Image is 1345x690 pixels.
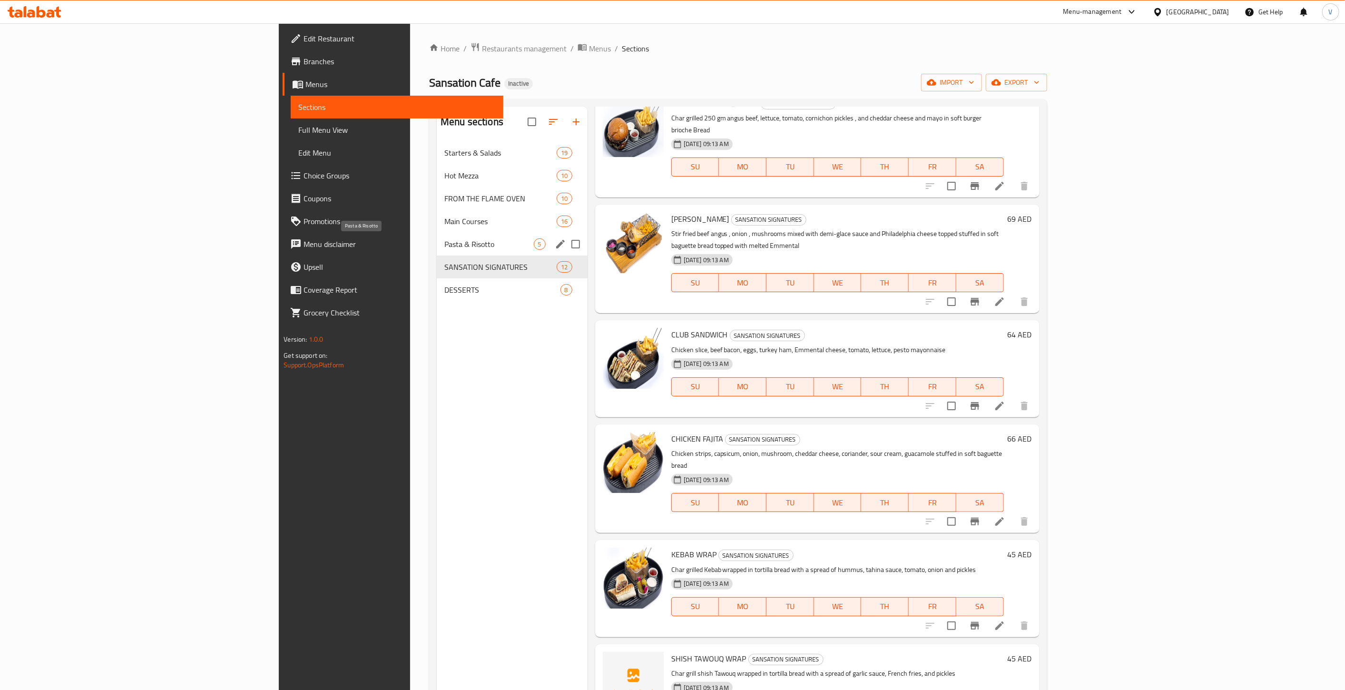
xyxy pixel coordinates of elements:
[749,654,823,665] span: SANSATION SIGNATURES
[1013,614,1036,637] button: delete
[913,160,952,174] span: FR
[284,349,327,362] span: Get support on:
[865,600,905,613] span: TH
[671,432,723,446] span: CHICKEN FAJITA
[766,597,814,616] button: TU
[909,273,956,292] button: FR
[557,217,571,226] span: 16
[283,73,503,96] a: Menus
[283,233,503,256] a: Menu disclaimer
[730,330,805,341] div: SANSATION SIGNATURES
[557,171,571,180] span: 10
[603,328,664,389] img: CLUB SANDWICH
[603,212,664,273] img: PHILLY STEAK
[283,210,503,233] a: Promotions
[680,579,733,588] span: [DATE] 09:13 AM
[283,50,503,73] a: Branches
[671,493,719,512] button: SU
[1008,328,1032,341] h6: 64 AED
[960,496,1000,510] span: SA
[284,359,344,371] a: Support.OpsPlatform
[994,516,1005,527] a: Edit menu item
[942,512,962,532] span: Select to update
[1008,96,1032,109] h6: 69 AED
[814,273,862,292] button: WE
[1063,6,1122,18] div: Menu-management
[861,597,909,616] button: TH
[671,212,729,226] span: [PERSON_NAME]
[960,276,1000,290] span: SA
[444,261,557,273] div: SANSATION SIGNATURES
[603,96,664,157] img: CLASSIC ANGUS BURGER
[1329,7,1333,17] span: V
[671,112,1004,136] p: Char grilled 250 gm angus beef, lettuce, tomato, cornichon pickles , and cheddar cheese and mayo ...
[929,77,974,89] span: import
[814,377,862,396] button: WE
[680,256,733,265] span: [DATE] 09:13 AM
[444,238,533,250] span: Pasta & Risotto
[723,380,763,394] span: MO
[770,160,810,174] span: TU
[284,333,307,345] span: Version:
[956,597,1004,616] button: SA
[861,158,909,177] button: TH
[814,493,862,512] button: WE
[570,43,574,54] li: /
[994,620,1005,631] a: Edit menu item
[861,377,909,396] button: TH
[557,147,572,158] div: items
[560,284,572,296] div: items
[963,510,986,533] button: Branch-specific-item
[766,273,814,292] button: TU
[283,278,503,301] a: Coverage Report
[963,614,986,637] button: Branch-specific-item
[770,380,810,394] span: TU
[298,124,496,136] span: Full Menu View
[723,276,763,290] span: MO
[603,432,664,493] img: CHICKEN FAJITA
[909,158,956,177] button: FR
[865,380,905,394] span: TH
[719,377,766,396] button: MO
[956,273,1004,292] button: SA
[680,475,733,484] span: [DATE] 09:13 AM
[818,160,858,174] span: WE
[963,394,986,417] button: Branch-specific-item
[671,344,1004,356] p: Chicken slice, beef bacon, eggs, turkey ham, Emmental cheese, tomato, lettuce, pesto mayonnaise
[861,273,909,292] button: TH
[719,158,766,177] button: MO
[913,380,952,394] span: FR
[909,493,956,512] button: FR
[731,214,806,226] div: SANSATION SIGNATURES
[553,237,568,251] button: edit
[676,276,716,290] span: SU
[814,158,862,177] button: WE
[565,110,588,133] button: Add section
[504,79,533,88] span: Inactive
[921,74,982,91] button: import
[283,27,503,50] a: Edit Restaurant
[291,118,503,141] a: Full Menu View
[504,78,533,89] div: Inactive
[676,380,716,394] span: SU
[437,278,588,301] div: DESSERTS8
[557,194,571,203] span: 10
[471,42,567,55] a: Restaurants management
[942,292,962,312] span: Select to update
[723,160,763,174] span: MO
[671,228,1004,252] p: Stir fried beef angus , onion , mushrooms mixed with demi-glace sauce and Philadelphia cheese top...
[557,193,572,204] div: items
[444,170,557,181] span: Hot Mezza
[913,276,952,290] span: FR
[676,600,716,613] span: SU
[942,396,962,416] span: Select to update
[534,240,545,249] span: 5
[622,43,649,54] span: Sections
[437,164,588,187] div: Hot Mezza10
[534,238,546,250] div: items
[304,238,496,250] span: Menu disclaimer
[444,147,557,158] div: Starters & Salads
[557,216,572,227] div: items
[818,600,858,613] span: WE
[865,276,905,290] span: TH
